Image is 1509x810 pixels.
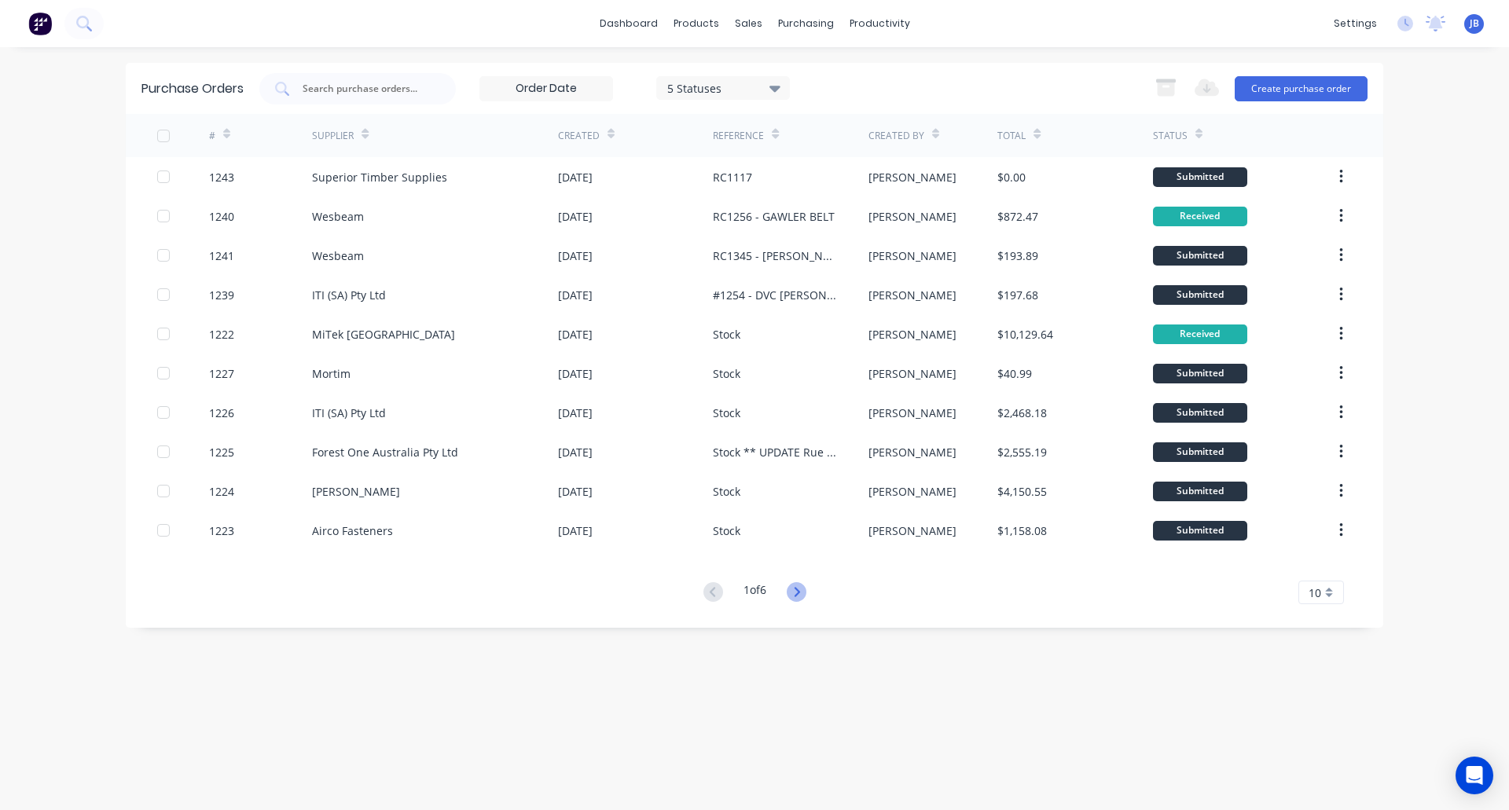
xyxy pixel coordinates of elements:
div: $40.99 [997,365,1032,382]
div: 1224 [209,483,234,500]
div: [PERSON_NAME] [868,169,956,185]
div: Submitted [1153,285,1247,305]
div: [PERSON_NAME] [868,247,956,264]
div: [PERSON_NAME] [868,208,956,225]
div: Stock [713,405,740,421]
div: Submitted [1153,482,1247,501]
div: Status [1153,129,1188,143]
div: Mortim [312,365,351,382]
div: Submitted [1153,442,1247,462]
div: $10,129.64 [997,326,1053,343]
span: JB [1470,16,1479,31]
div: Superior Timber Supplies [312,169,447,185]
div: 1223 [209,522,234,539]
div: [DATE] [558,522,593,539]
div: Stock ** UPDATE Rue Int Cost ** [713,444,836,460]
input: Order Date [480,77,612,101]
div: # [209,129,215,143]
div: Purchase Orders [141,79,244,98]
div: Created By [868,129,924,143]
div: [DATE] [558,287,593,303]
div: products [666,12,727,35]
button: Create purchase order [1235,76,1368,101]
div: Total [997,129,1026,143]
div: $1,158.08 [997,522,1047,539]
div: [PERSON_NAME] [868,405,956,421]
div: $2,555.19 [997,444,1047,460]
div: [DATE] [558,169,593,185]
div: Open Intercom Messenger [1456,757,1493,794]
div: Submitted [1153,521,1247,541]
div: 1225 [209,444,234,460]
div: Received [1153,207,1247,226]
div: [PERSON_NAME] [868,522,956,539]
div: [PERSON_NAME] [868,326,956,343]
div: RC1117 [713,169,752,185]
span: 10 [1309,585,1321,601]
div: [PERSON_NAME] [868,444,956,460]
div: $4,150.55 [997,483,1047,500]
div: $0.00 [997,169,1026,185]
div: [DATE] [558,247,593,264]
div: Reference [713,129,764,143]
div: [PERSON_NAME] [868,287,956,303]
img: Factory [28,12,52,35]
div: Stock [713,522,740,539]
div: [PERSON_NAME] [868,483,956,500]
div: Stock [713,365,740,382]
div: Supplier [312,129,354,143]
div: Submitted [1153,167,1247,187]
div: 1222 [209,326,234,343]
div: RC1345 - [PERSON_NAME] Group [713,247,836,264]
div: $872.47 [997,208,1038,225]
div: 1239 [209,287,234,303]
div: [DATE] [558,208,593,225]
div: productivity [842,12,918,35]
div: settings [1326,12,1385,35]
div: [DATE] [558,326,593,343]
div: MiTek [GEOGRAPHIC_DATA] [312,326,455,343]
div: [PERSON_NAME] [312,483,400,500]
div: 5 Statuses [667,79,780,96]
div: 1226 [209,405,234,421]
div: [DATE] [558,483,593,500]
div: $2,468.18 [997,405,1047,421]
div: 1227 [209,365,234,382]
div: $197.68 [997,287,1038,303]
div: Received [1153,324,1247,344]
div: ITI (SA) Pty Ltd [312,287,386,303]
div: Stock [713,326,740,343]
div: Created [558,129,600,143]
div: sales [727,12,770,35]
div: Forest One Australia Pty Ltd [312,444,458,460]
div: [DATE] [558,365,593,382]
div: RC1256 - GAWLER BELT [713,208,835,225]
div: [PERSON_NAME] [868,365,956,382]
div: Wesbeam [312,208,364,225]
div: purchasing [770,12,842,35]
div: #1254 - DVC [PERSON_NAME] Small Order [713,287,836,303]
div: Submitted [1153,403,1247,423]
div: [DATE] [558,405,593,421]
div: Submitted [1153,364,1247,383]
div: 1240 [209,208,234,225]
div: 1241 [209,247,234,264]
div: Submitted [1153,246,1247,266]
div: 1 of 6 [743,581,766,604]
div: Wesbeam [312,247,364,264]
div: 1243 [209,169,234,185]
div: Airco Fasteners [312,522,393,539]
div: Stock [713,483,740,500]
div: $193.89 [997,247,1038,264]
a: dashboard [592,12,666,35]
div: ITI (SA) Pty Ltd [312,405,386,421]
input: Search purchase orders... [301,81,431,97]
div: [DATE] [558,444,593,460]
